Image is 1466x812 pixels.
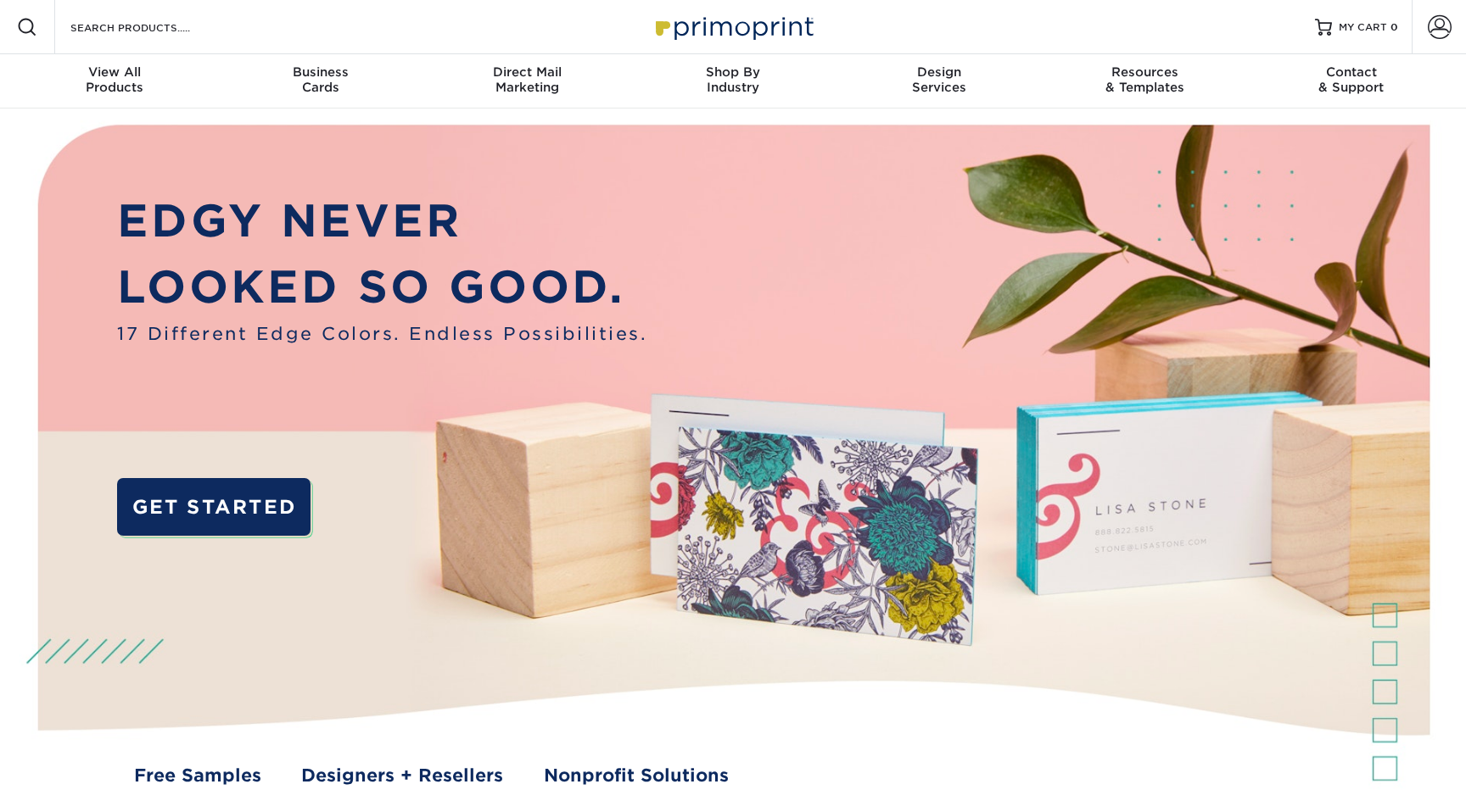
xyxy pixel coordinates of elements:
[630,64,837,80] span: Shop By
[1248,54,1454,108] a: Contact& Support
[117,188,647,254] p: EDGY NEVER
[424,64,630,80] span: Direct Mail
[218,64,424,80] span: Business
[117,478,311,536] a: GET STARTED
[301,762,503,788] a: Designers + Resellers
[424,64,630,95] div: Marketing
[69,17,234,37] input: SEARCH PRODUCTS.....
[218,64,424,95] div: Cards
[134,762,261,788] a: Free Samples
[12,64,218,80] span: View All
[630,54,837,108] a: Shop ByIndustry
[836,64,1042,95] div: Services
[424,54,630,108] a: Direct MailMarketing
[1248,64,1454,80] span: Contact
[544,762,729,788] a: Nonprofit Solutions
[12,54,218,108] a: View AllProducts
[1390,21,1398,33] span: 0
[117,254,647,320] p: LOOKED SO GOOD.
[648,8,818,45] img: Primoprint
[1339,20,1387,35] span: MY CART
[218,54,424,108] a: BusinessCards
[12,64,218,95] div: Products
[1042,54,1248,108] a: Resources& Templates
[836,54,1042,108] a: DesignServices
[836,64,1042,80] span: Design
[1042,64,1248,80] span: Resources
[1248,64,1454,95] div: & Support
[1042,64,1248,95] div: & Templates
[117,320,647,347] span: 17 Different Edge Colors. Endless Possibilities.
[630,64,837,95] div: Industry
